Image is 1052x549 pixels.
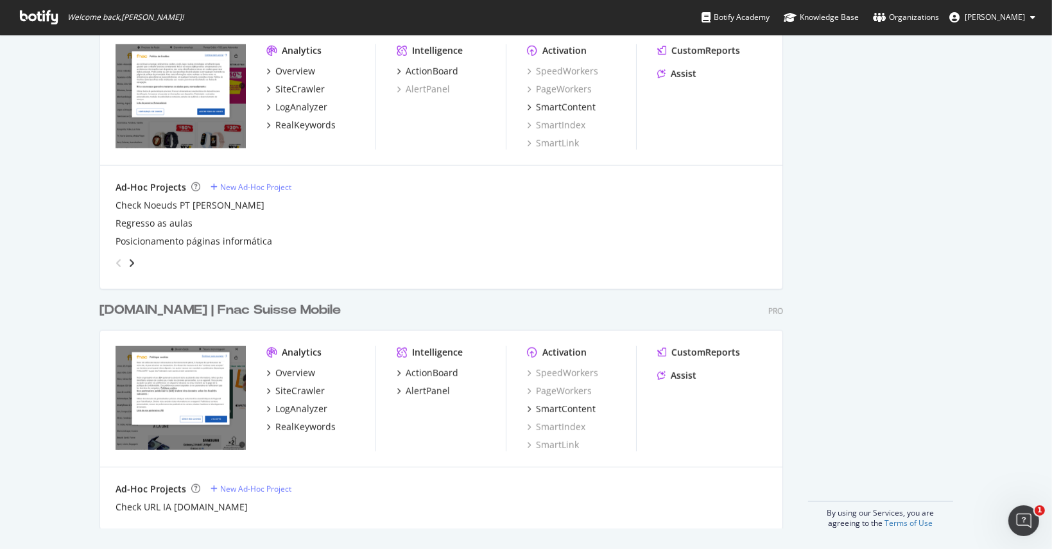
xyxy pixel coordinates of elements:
[266,65,315,78] a: Overview
[266,385,325,397] a: SiteCrawler
[784,11,859,24] div: Knowledge Base
[657,369,696,382] a: Assist
[527,119,585,132] a: SmartIndex
[275,403,327,415] div: LogAnalyzer
[884,518,933,528] a: Terms of Use
[397,385,450,397] a: AlertPanel
[873,11,939,24] div: Organizations
[116,483,186,496] div: Ad-Hoc Projects
[527,367,598,379] a: SpeedWorkers
[536,403,596,415] div: SmartContent
[116,199,264,212] a: Check Noeuds PT [PERSON_NAME]
[397,83,450,96] a: AlertPanel
[282,44,322,57] div: Analytics
[282,346,322,359] div: Analytics
[527,439,579,451] a: SmartLink
[671,346,740,359] div: CustomReports
[99,301,341,320] div: [DOMAIN_NAME] | Fnac Suisse Mobile
[536,101,596,114] div: SmartContent
[939,7,1046,28] button: [PERSON_NAME]
[266,101,327,114] a: LogAnalyzer
[116,181,186,194] div: Ad-Hoc Projects
[266,421,336,433] a: RealKeywords
[220,182,291,193] div: New Ad-Hoc Project
[116,44,246,148] img: www.fnac.pt
[527,101,596,114] a: SmartContent
[275,421,336,433] div: RealKeywords
[671,44,740,57] div: CustomReports
[116,346,246,450] img: www.fnac.ch
[412,346,463,359] div: Intelligence
[275,367,315,379] div: Overview
[211,182,291,193] a: New Ad-Hoc Project
[116,501,248,514] a: Check URL IA [DOMAIN_NAME]
[527,421,585,433] a: SmartIndex
[275,119,336,132] div: RealKeywords
[657,346,740,359] a: CustomReports
[702,11,770,24] div: Botify Academy
[110,253,127,274] div: angle-left
[1008,505,1039,536] iframe: Intercom live chat
[99,301,346,320] a: [DOMAIN_NAME] | Fnac Suisse Mobile
[211,484,291,494] a: New Ad-Hoc Project
[657,44,740,57] a: CustomReports
[527,65,598,78] a: SpeedWorkers
[67,12,184,22] span: Welcome back, [PERSON_NAME] !
[1035,505,1045,516] span: 1
[657,67,696,80] a: Assist
[768,306,783,317] div: Pro
[266,367,315,379] a: Overview
[266,83,325,96] a: SiteCrawler
[406,385,450,397] div: AlertPanel
[397,367,458,379] a: ActionBoard
[397,65,458,78] a: ActionBoard
[406,367,458,379] div: ActionBoard
[542,44,587,57] div: Activation
[406,65,458,78] div: ActionBoard
[266,403,327,415] a: LogAnalyzer
[965,12,1025,22] span: Tamara Quiñones
[412,44,463,57] div: Intelligence
[671,369,696,382] div: Assist
[275,385,325,397] div: SiteCrawler
[275,83,325,96] div: SiteCrawler
[527,403,596,415] a: SmartContent
[116,217,193,230] a: Regresso as aulas
[808,501,953,528] div: By using our Services, you are agreeing to the
[275,65,315,78] div: Overview
[527,385,592,397] a: PageWorkers
[116,235,272,248] a: Posicionamento páginas informática
[671,67,696,80] div: Assist
[266,119,336,132] a: RealKeywords
[127,257,136,270] div: angle-right
[220,484,291,494] div: New Ad-Hoc Project
[542,346,587,359] div: Activation
[527,83,592,96] a: PageWorkers
[275,101,327,114] div: LogAnalyzer
[527,137,579,150] a: SmartLink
